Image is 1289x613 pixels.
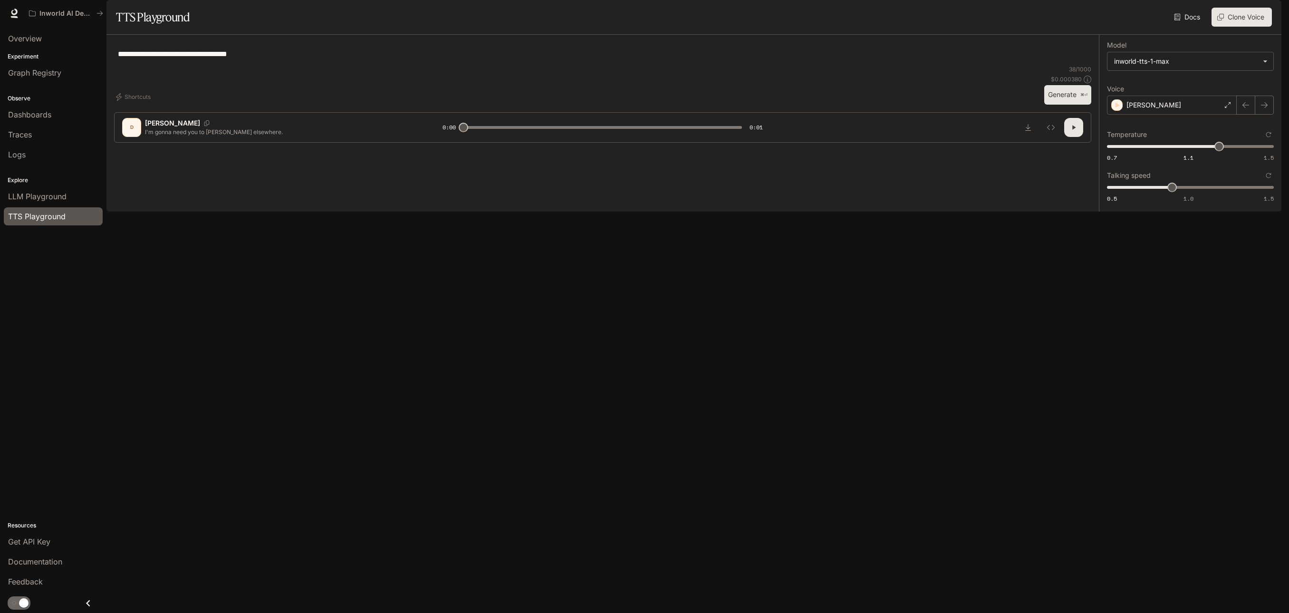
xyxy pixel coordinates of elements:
[124,120,139,135] div: D
[750,123,763,132] span: 0:01
[116,8,190,27] h1: TTS Playground
[1080,92,1087,98] p: ⌘⏎
[1019,118,1038,137] button: Download audio
[1183,154,1193,162] span: 1.1
[200,120,213,126] button: Copy Voice ID
[1263,129,1274,140] button: Reset to default
[1172,8,1204,27] a: Docs
[1114,57,1258,66] div: inworld-tts-1-max
[1044,85,1091,105] button: Generate⌘⏎
[1107,42,1126,49] p: Model
[1107,86,1124,92] p: Voice
[145,128,420,136] p: I'm gonna need you to [PERSON_NAME] elsewhere.
[1051,75,1082,83] p: $ 0.000380
[1264,195,1274,203] span: 1.5
[1183,195,1193,203] span: 1.0
[1263,170,1274,181] button: Reset to default
[1212,8,1272,27] button: Clone Voice
[1107,195,1117,203] span: 0.5
[1107,172,1151,179] p: Talking speed
[1041,118,1060,137] button: Inspect
[39,10,93,18] p: Inworld AI Demos
[1069,65,1091,73] p: 38 / 1000
[1107,131,1147,138] p: Temperature
[442,123,456,132] span: 0:00
[1126,100,1181,110] p: [PERSON_NAME]
[25,4,107,23] button: All workspaces
[1107,52,1273,70] div: inworld-tts-1-max
[114,89,154,105] button: Shortcuts
[1264,154,1274,162] span: 1.5
[145,118,200,128] p: [PERSON_NAME]
[1107,154,1117,162] span: 0.7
